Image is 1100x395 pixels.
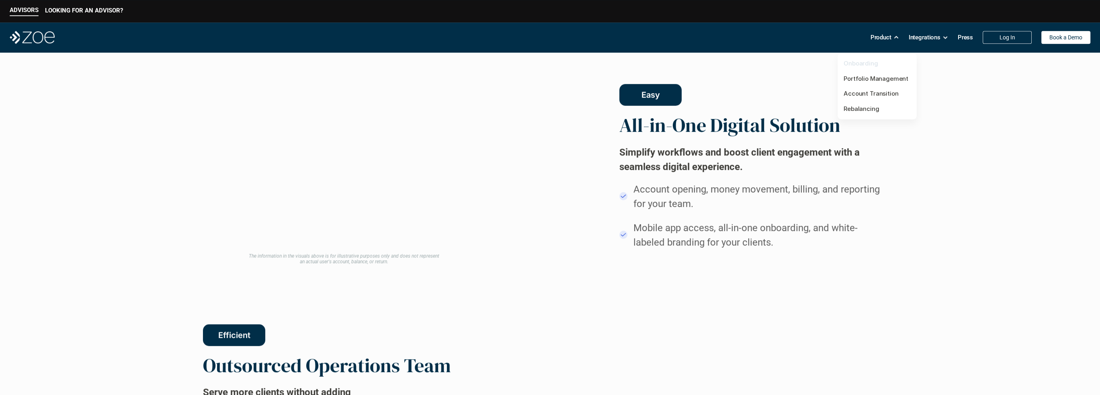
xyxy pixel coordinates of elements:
a: Press [958,29,973,45]
p: Book a Demo [1049,34,1082,41]
h2: Simplify workflows and boost client engagement with a seamless digital experience. [619,145,885,174]
button: Easy [619,84,682,106]
p: Mobile app access, all-in-one onboarding, and white-labeled branding for your clients. [633,220,887,249]
em: an actual user's account, balance, or return. [299,259,388,264]
a: Onboarding [844,59,878,67]
p: Integrations [909,31,940,43]
button: Efficient [203,324,265,346]
a: Account Transition [844,90,898,97]
a: Log In [983,31,1032,44]
a: Book a Demo [1041,31,1090,44]
p: LOOKING FOR AN ADVISOR? [45,7,123,14]
h2: Outsourced Operations Team [203,354,451,377]
a: Rebalancing [844,104,879,112]
p: Log In [1000,34,1015,41]
p: ADVISORS [10,6,39,14]
p: Easy [641,90,660,100]
a: Portfolio Management [844,74,908,82]
h2: All-in-One Digital Solution [619,114,840,137]
p: Efficient [218,330,250,340]
em: The information in the visuals above is for illustrative purposes only and does not represent [248,253,439,258]
p: Account opening, money movement, billing, and reporting for your team. [633,182,887,211]
p: Press [958,31,973,43]
p: Product [871,31,891,43]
